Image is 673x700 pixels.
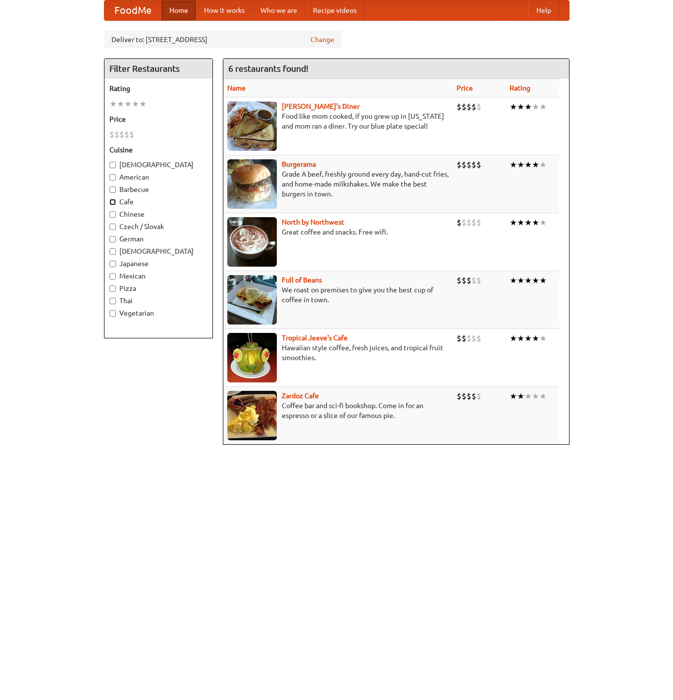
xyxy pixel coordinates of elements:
[476,275,481,286] li: $
[109,222,207,232] label: Czech / Slovak
[462,275,466,286] li: $
[119,129,124,140] li: $
[109,296,207,306] label: Thai
[510,391,517,402] li: ★
[471,217,476,228] li: $
[109,283,207,293] label: Pizza
[517,333,524,344] li: ★
[466,275,471,286] li: $
[282,392,319,400] a: Zardoz Cafe
[227,101,277,151] img: sallys.jpg
[517,275,524,286] li: ★
[539,391,547,402] li: ★
[196,0,253,20] a: How it works
[305,0,364,20] a: Recipe videos
[524,159,532,170] li: ★
[517,159,524,170] li: ★
[471,391,476,402] li: $
[462,217,466,228] li: $
[109,98,117,109] li: ★
[161,0,196,20] a: Home
[471,101,476,112] li: $
[282,334,348,342] a: Tropical Jeeve's Cafe
[104,0,161,20] a: FoodMe
[109,145,207,155] h5: Cuisine
[466,217,471,228] li: $
[517,217,524,228] li: ★
[457,217,462,228] li: $
[227,169,449,199] p: Grade A beef, freshly ground every day, hand-cut fries, and home-made milkshakes. We make the bes...
[109,172,207,182] label: American
[457,101,462,112] li: $
[109,298,116,304] input: Thai
[109,84,207,93] h5: Rating
[227,333,277,382] img: jeeves.jpg
[253,0,305,20] a: Who we are
[129,129,134,140] li: $
[109,236,116,242] input: German
[466,101,471,112] li: $
[109,248,116,255] input: [DEMOGRAPHIC_DATA]
[457,333,462,344] li: $
[510,275,517,286] li: ★
[109,174,116,181] input: American
[109,234,207,244] label: German
[109,285,116,292] input: Pizza
[109,259,207,269] label: Japanese
[228,64,309,73] ng-pluralize: 6 restaurants found!
[471,159,476,170] li: $
[109,209,207,219] label: Chinese
[311,35,334,45] a: Change
[109,199,116,205] input: Cafe
[132,98,139,109] li: ★
[109,162,116,168] input: [DEMOGRAPHIC_DATA]
[109,308,207,318] label: Vegetarian
[227,227,449,237] p: Great coffee and snacks. Free wifi.
[109,160,207,170] label: [DEMOGRAPHIC_DATA]
[517,101,524,112] li: ★
[524,101,532,112] li: ★
[282,102,360,110] a: [PERSON_NAME]'s Diner
[104,59,212,79] h4: Filter Restaurants
[476,333,481,344] li: $
[524,391,532,402] li: ★
[532,391,539,402] li: ★
[476,159,481,170] li: $
[510,333,517,344] li: ★
[510,217,517,228] li: ★
[227,111,449,131] p: Food like mom cooked, if you grew up in [US_STATE] and mom ran a diner. Try our blue plate special!
[117,98,124,109] li: ★
[466,333,471,344] li: $
[462,101,466,112] li: $
[466,391,471,402] li: $
[476,101,481,112] li: $
[539,159,547,170] li: ★
[539,275,547,286] li: ★
[109,261,116,267] input: Japanese
[457,391,462,402] li: $
[539,333,547,344] li: ★
[539,101,547,112] li: ★
[462,333,466,344] li: $
[532,101,539,112] li: ★
[227,159,277,209] img: burgerama.jpg
[532,275,539,286] li: ★
[227,275,277,325] img: beans.jpg
[466,159,471,170] li: $
[524,275,532,286] li: ★
[109,246,207,256] label: [DEMOGRAPHIC_DATA]
[227,401,449,420] p: Coffee bar and sci-fi bookshop. Come in for an espresso or a slice of our famous pie.
[109,129,114,140] li: $
[282,276,322,284] a: Full of Beans
[227,84,246,92] a: Name
[124,129,129,140] li: $
[532,333,539,344] li: ★
[471,275,476,286] li: $
[104,31,342,48] div: Deliver to: [STREET_ADDRESS]
[282,218,344,226] a: North by Northwest
[227,217,277,267] img: north.jpg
